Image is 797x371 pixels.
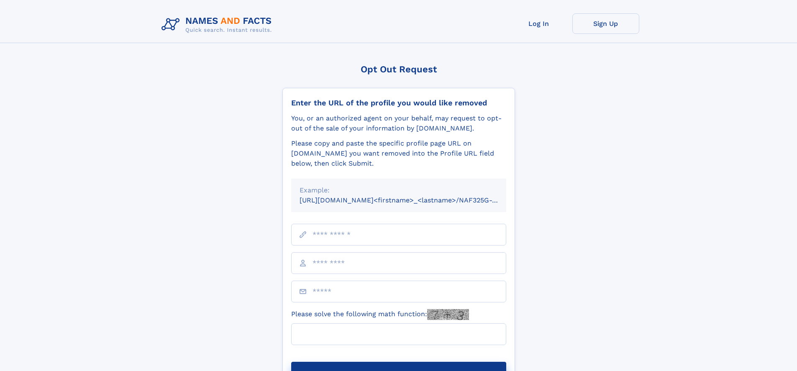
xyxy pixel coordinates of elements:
[572,13,639,34] a: Sign Up
[300,185,498,195] div: Example:
[291,113,506,133] div: You, or an authorized agent on your behalf, may request to opt-out of the sale of your informatio...
[291,138,506,169] div: Please copy and paste the specific profile page URL on [DOMAIN_NAME] you want removed into the Pr...
[282,64,515,74] div: Opt Out Request
[158,13,279,36] img: Logo Names and Facts
[300,196,522,204] small: [URL][DOMAIN_NAME]<firstname>_<lastname>/NAF325G-xxxxxxxx
[505,13,572,34] a: Log In
[291,309,469,320] label: Please solve the following math function:
[291,98,506,107] div: Enter the URL of the profile you would like removed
